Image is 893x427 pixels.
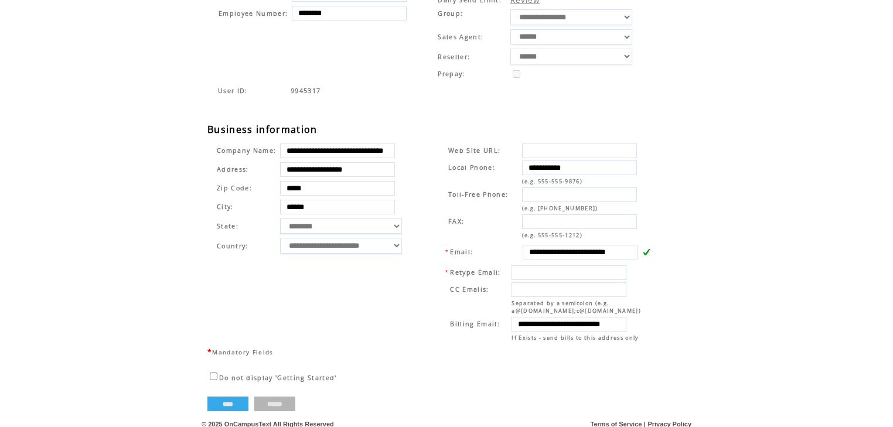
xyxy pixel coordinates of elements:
[512,334,639,341] span: If Exists - send bills to this address only
[217,222,276,230] span: State:
[512,299,641,315] span: Separated by a semicolon (e.g. a@[DOMAIN_NAME];c@[DOMAIN_NAME])
[642,248,650,256] img: v.gif
[438,9,463,18] span: Group:
[450,248,473,256] span: Email:
[450,285,489,293] span: CC Emails:
[219,9,288,18] span: Employee Number:
[217,184,252,192] span: Zip Code:
[438,33,483,41] span: Sales Agent:
[448,217,464,226] span: FAX:
[291,87,321,95] span: Indicates the agent code for sign up page with sales agent or reseller tracking code
[438,70,465,78] span: Prepay:
[217,203,234,211] span: City:
[438,53,470,61] span: Reseller:
[212,348,273,356] span: Mandatory Fields
[448,190,508,199] span: Toll-Free Phone:
[207,123,318,136] span: Business information
[218,87,248,95] span: Indicates the agent code for sign up page with sales agent or reseller tracking code
[217,165,249,173] span: Address:
[217,242,248,250] span: Country:
[217,146,276,155] span: Company Name:
[448,146,500,155] span: Web Site URL:
[219,374,337,382] span: Do not display 'Getting Started'
[450,320,500,328] span: Billing Email:
[522,231,582,239] span: (e.g. 555-555-1212)
[450,268,500,276] span: Retype Email:
[522,177,582,185] span: (e.g. 555-555-9876)
[448,163,495,172] span: Local Phone:
[522,204,598,212] span: (e.g. [PHONE_NUMBER])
